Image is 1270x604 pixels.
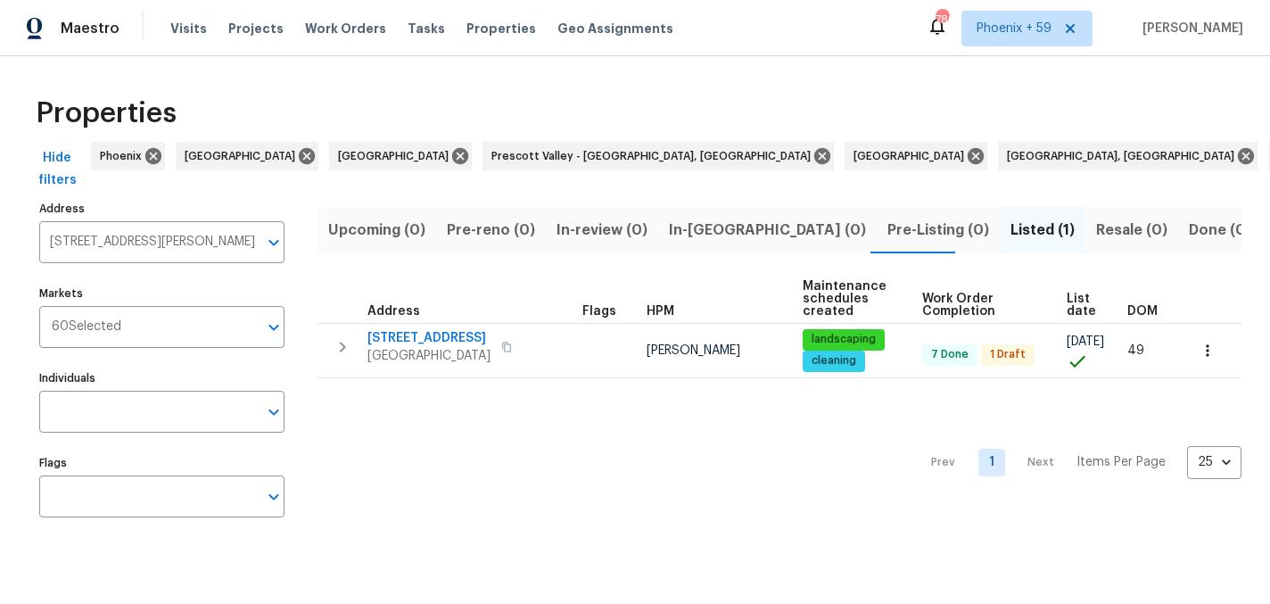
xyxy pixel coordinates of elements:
[408,22,445,35] span: Tasks
[998,142,1258,170] div: [GEOGRAPHIC_DATA], [GEOGRAPHIC_DATA]
[887,218,989,243] span: Pre-Listing (0)
[261,484,286,509] button: Open
[1010,218,1075,243] span: Listed (1)
[491,147,818,165] span: Prescott Valley - [GEOGRAPHIC_DATA], [GEOGRAPHIC_DATA]
[1067,293,1097,318] span: List date
[983,347,1033,362] span: 1 Draft
[482,142,834,170] div: Prescott Valley - [GEOGRAPHIC_DATA], [GEOGRAPHIC_DATA]
[261,230,286,255] button: Open
[557,218,647,243] span: In-review (0)
[1189,218,1251,243] span: Done (0)
[1096,218,1167,243] span: Resale (0)
[367,305,420,318] span: Address
[39,373,285,384] label: Individuals
[1007,147,1241,165] span: [GEOGRAPHIC_DATA], [GEOGRAPHIC_DATA]
[845,142,987,170] div: [GEOGRAPHIC_DATA]
[39,458,285,468] label: Flags
[977,20,1051,37] span: Phoenix + 59
[185,147,302,165] span: [GEOGRAPHIC_DATA]
[52,319,121,335] span: 60 Selected
[170,20,207,37] span: Visits
[647,305,674,318] span: HPM
[1135,20,1243,37] span: [PERSON_NAME]
[1187,439,1241,485] div: 25
[804,332,883,347] span: landscaping
[305,20,386,37] span: Work Orders
[39,288,285,299] label: Markets
[669,218,866,243] span: In-[GEOGRAPHIC_DATA] (0)
[582,305,616,318] span: Flags
[329,142,472,170] div: [GEOGRAPHIC_DATA]
[228,20,284,37] span: Projects
[36,104,177,122] span: Properties
[29,142,86,196] button: Hide filters
[936,11,948,29] div: 780
[1127,305,1158,318] span: DOM
[39,203,285,214] label: Address
[924,347,976,362] span: 7 Done
[176,142,318,170] div: [GEOGRAPHIC_DATA]
[804,353,863,368] span: cleaning
[328,218,425,243] span: Upcoming (0)
[1067,335,1104,348] span: [DATE]
[261,400,286,425] button: Open
[647,344,740,357] span: [PERSON_NAME]
[261,315,286,340] button: Open
[61,20,120,37] span: Maestro
[1127,344,1144,357] span: 49
[447,218,535,243] span: Pre-reno (0)
[466,20,536,37] span: Properties
[922,293,1036,318] span: Work Order Completion
[557,20,673,37] span: Geo Assignments
[854,147,971,165] span: [GEOGRAPHIC_DATA]
[91,142,165,170] div: Phoenix
[914,389,1241,535] nav: Pagination Navigation
[36,147,78,191] span: Hide filters
[338,147,456,165] span: [GEOGRAPHIC_DATA]
[1076,453,1166,471] p: Items Per Page
[100,147,149,165] span: Phoenix
[803,280,892,318] span: Maintenance schedules created
[367,347,491,365] span: [GEOGRAPHIC_DATA]
[367,329,491,347] span: [STREET_ADDRESS]
[978,449,1005,476] a: Goto page 1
